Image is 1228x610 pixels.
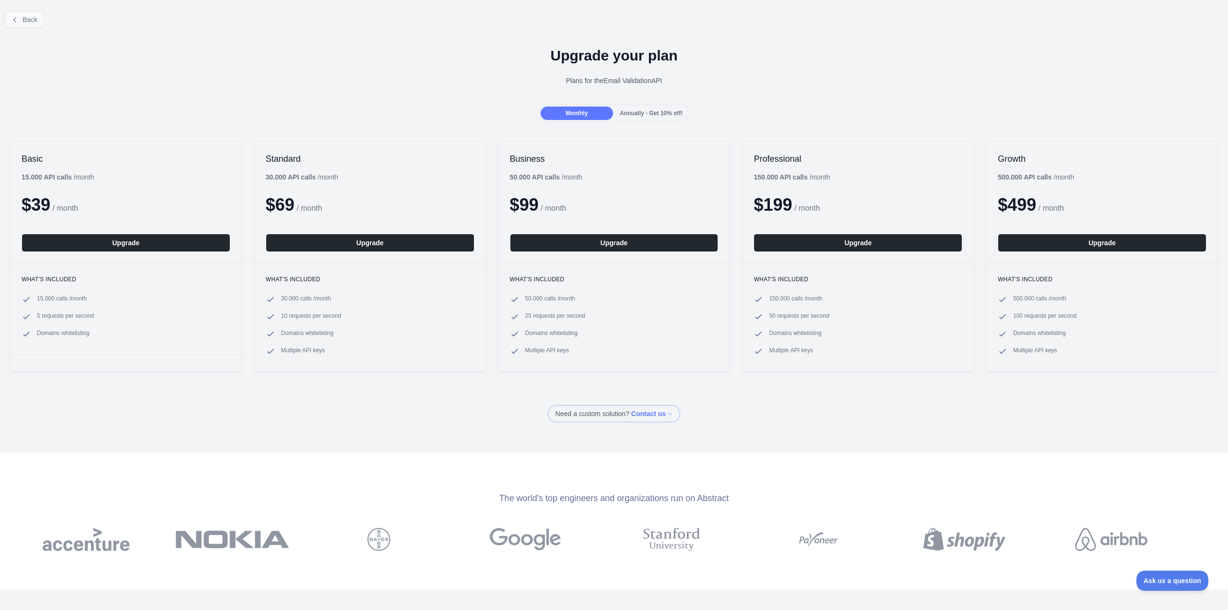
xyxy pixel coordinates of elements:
[510,153,719,165] h2: Business
[754,153,962,165] h2: Professional
[754,195,792,215] span: $ 199
[1136,571,1209,591] iframe: Toggle Customer Support
[510,195,539,215] span: $ 99
[510,173,560,181] b: 50.000 API calls
[510,172,582,182] div: / month
[754,173,807,181] b: 150.000 API calls
[754,172,830,182] div: / month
